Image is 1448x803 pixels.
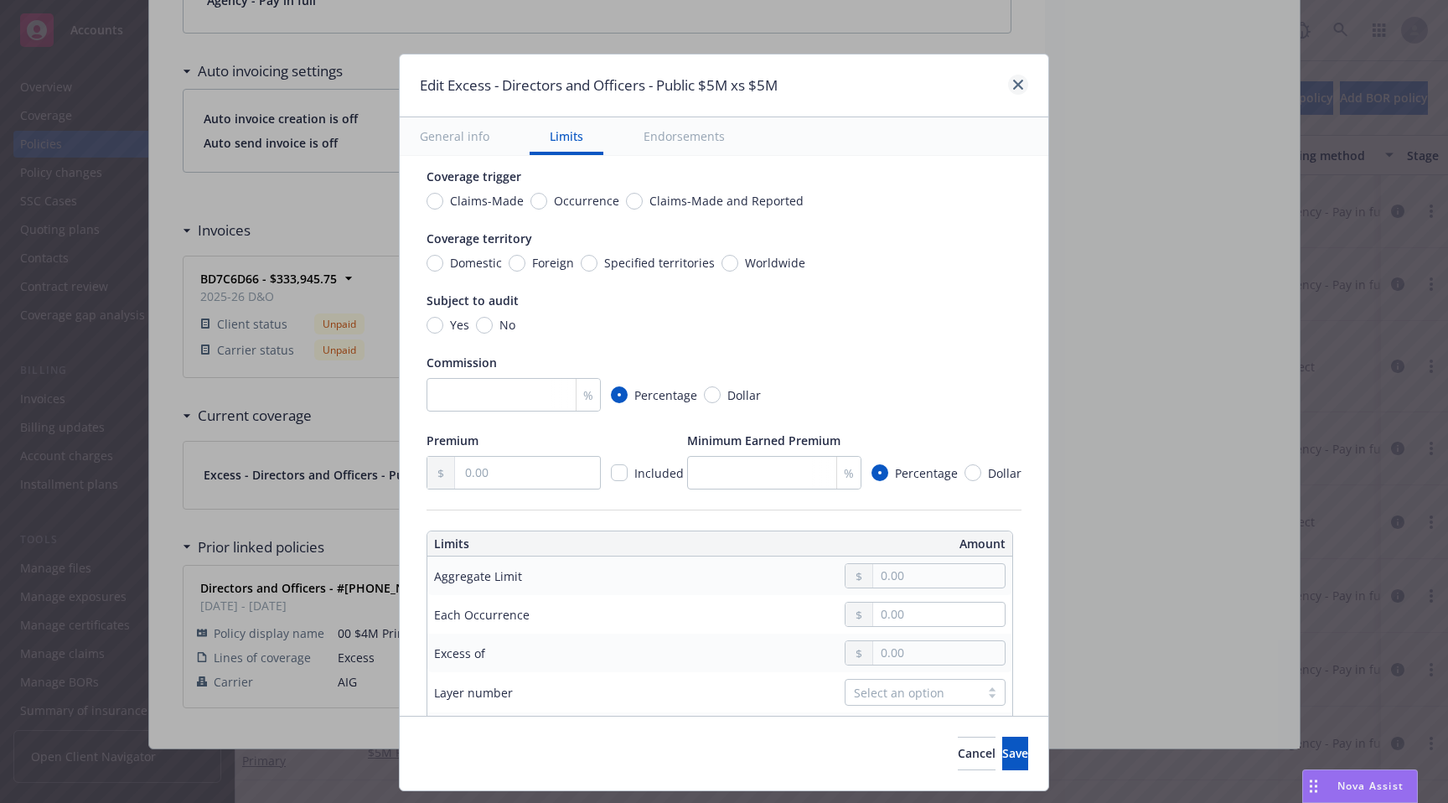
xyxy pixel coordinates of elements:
[895,464,958,482] span: Percentage
[1002,737,1028,770] button: Save
[611,386,628,403] input: Percentage
[427,293,519,308] span: Subject to audit
[844,464,854,482] span: %
[400,117,509,155] button: General info
[964,464,981,481] input: Dollar
[427,355,497,370] span: Commission
[427,168,521,184] span: Coverage trigger
[554,192,619,210] span: Occurrence
[434,567,522,585] div: Aggregate Limit
[873,564,1005,588] input: 0.00
[604,254,715,272] span: Specified territories
[1303,770,1324,802] div: Drag to move
[530,117,603,155] button: Limits
[532,254,574,272] span: Foreign
[1002,745,1028,761] span: Save
[1008,75,1028,95] a: close
[958,745,995,761] span: Cancel
[476,317,493,334] input: No
[581,255,597,272] input: Specified territories
[427,255,443,272] input: Domestic
[727,386,761,404] span: Dollar
[583,386,593,404] span: %
[499,316,515,334] span: No
[958,737,995,770] button: Cancel
[854,684,971,702] div: Select an option
[450,192,524,210] span: Claims-Made
[873,641,1005,665] input: 0.00
[623,117,745,155] button: Endorsements
[988,464,1021,482] span: Dollar
[704,386,721,403] input: Dollar
[626,193,643,210] input: Claims-Made and Reported
[455,457,600,489] input: 0.00
[420,75,778,96] h1: Edit Excess - Directors and Officers - Public $5M xs $5M
[434,606,530,624] div: Each Occurrence
[427,433,478,448] span: Premium
[687,433,840,448] span: Minimum Earned Premium
[434,645,485,662] div: Excess of
[1302,769,1418,803] button: Nova Assist
[745,254,805,272] span: Worldwide
[871,464,888,481] input: Percentage
[530,193,547,210] input: Occurrence
[427,193,443,210] input: Claims-Made
[721,255,738,272] input: Worldwide
[427,317,443,334] input: Yes
[649,192,804,210] span: Claims-Made and Reported
[634,465,684,481] span: Included
[873,603,1005,626] input: 0.00
[450,254,502,272] span: Domestic
[634,386,697,404] span: Percentage
[726,531,1012,557] th: Amount
[434,684,513,702] div: Layer number
[427,231,532,246] span: Coverage territory
[509,255,525,272] input: Foreign
[450,316,469,334] span: Yes
[1337,779,1404,793] span: Nova Assist
[427,531,661,557] th: Limits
